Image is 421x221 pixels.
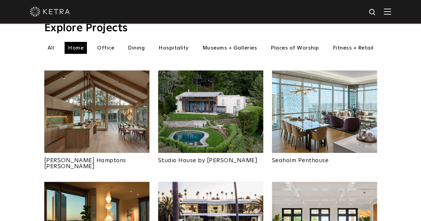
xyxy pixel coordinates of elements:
img: An aerial view of Olson Kundig's Studio House in Seattle [158,70,263,153]
li: Fitness + Retail [329,42,377,54]
a: [PERSON_NAME] Hamptons [PERSON_NAME] [44,153,149,169]
li: Museums + Galleries [199,42,261,54]
li: Hospitality [155,42,192,54]
li: Dining [124,42,148,54]
a: Seaholm Penthouse [272,153,377,164]
img: Hamburger%20Nav.svg [384,8,391,15]
li: Places of Worship [267,42,322,54]
img: Project_Landing_Thumbnail-2022smaller [272,70,377,153]
a: Studio House by [PERSON_NAME] [158,153,263,164]
li: Home [65,42,87,54]
img: ketra-logo-2019-white [30,7,70,17]
img: search icon [368,8,377,17]
li: All [44,42,58,54]
h3: Explore Projects [44,23,377,34]
li: Office [94,42,117,54]
img: Project_Landing_Thumbnail-2021 [44,70,149,153]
